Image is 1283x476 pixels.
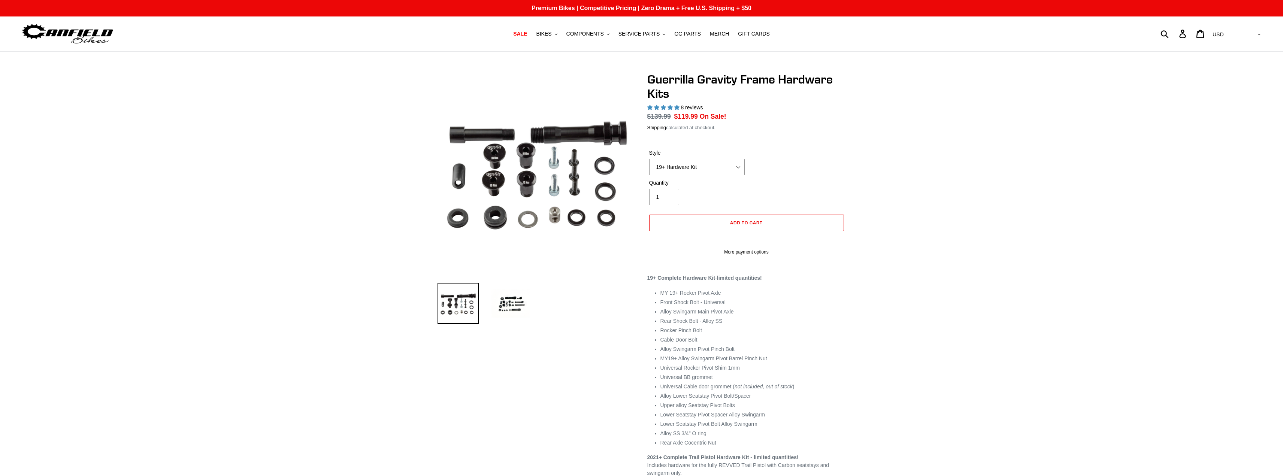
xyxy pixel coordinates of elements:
[660,336,846,344] li: Cable Door Bolt
[566,31,604,37] span: COMPONENTS
[618,31,660,37] span: SERVICE PARTS
[660,373,846,381] li: Universal BB grommet
[649,179,745,187] label: Quantity
[647,113,671,120] s: $139.99
[738,31,770,37] span: GIFT CARDS
[660,383,846,391] li: Universal Cable door grommet ( )
[438,283,479,324] img: Load image into Gallery viewer, Guerrilla Gravity Frame Hardware Kits
[700,112,726,121] span: On Sale!
[615,29,669,39] button: SERVICE PARTS
[563,29,613,39] button: COMPONENTS
[706,29,733,39] a: MERCH
[536,31,551,37] span: BIKES
[647,72,846,101] h1: Guerrilla Gravity Frame Hardware Kits
[439,74,635,269] img: Guerrilla Gravity Frame Hardware Kits
[660,364,846,372] li: Universal Rocker Pivot Shim 1mm
[647,454,799,460] strong: 2021+ Complete Trail Pistol Hardware Kit - limited quantities!
[21,22,114,46] img: Canfield Bikes
[532,29,561,39] button: BIKES
[681,104,703,110] span: 8 reviews
[674,31,701,37] span: GG PARTS
[660,345,846,353] li: Alloy Swingarm Pivot Pinch Bolt
[1165,25,1184,42] input: Search
[660,439,846,447] li: Rear Axle Cocentric Nut
[647,104,681,110] span: 5.00 stars
[647,124,846,131] div: calculated at checkout.
[660,298,846,306] li: Front Shock Bolt - Universal
[710,31,729,37] span: MERCH
[734,29,774,39] a: GIFT CARDS
[660,289,846,297] li: MY 19+ Rocker Pivot Axle
[660,430,846,437] li: Alloy SS 3/4" O ring
[647,274,846,282] p: -
[735,383,793,389] em: not included, out of stock
[647,275,715,281] strong: 19+ Complete Hardware Kit
[660,420,846,428] li: Lower Seatstay Pivot Bolt Alloy Swingarm
[509,29,531,39] a: SALE
[649,149,745,157] label: Style
[513,31,527,37] span: SALE
[660,411,846,419] li: Lower Seatstay Pivot Spacer Alloy Swingarm
[671,29,705,39] a: GG PARTS
[649,249,844,255] a: More payment options
[660,317,846,325] li: Rear Shock Bolt - Alloy SS
[674,113,698,120] span: $119.99
[660,401,846,409] li: Upper alloy Seatstay Pivot Bolts
[647,125,666,131] a: Shipping
[649,215,844,231] button: Add to cart
[660,392,846,400] li: Alloy Lower Seatstay Pivot Bolt/Spacer
[490,283,531,324] img: Load image into Gallery viewer, Guerrilla Gravity Frame Hardware Kits
[660,327,846,334] li: Rocker Pinch Bolt
[660,355,846,363] li: MY19+ Alloy Swingarm Pivot Barrel Pinch Nut
[660,308,846,316] li: Alloy Swingarm Main Pivot Axle
[717,275,762,281] strong: limited quantities!
[730,220,763,225] span: Add to cart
